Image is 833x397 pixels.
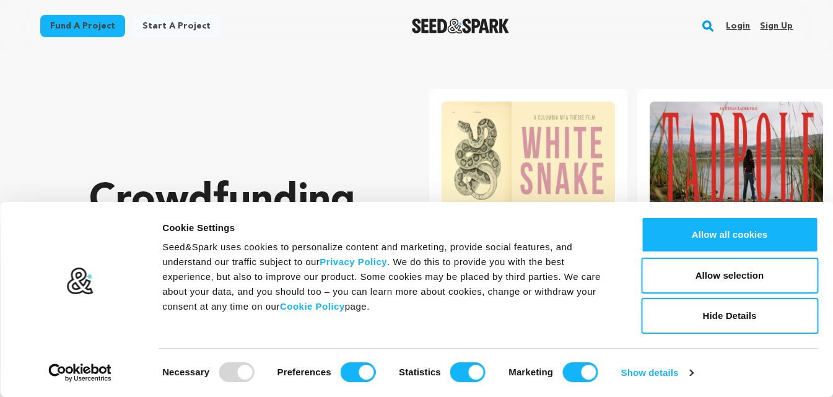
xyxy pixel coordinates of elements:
[412,19,509,33] img: Seed&Spark Logo Dark Mode
[641,258,818,294] button: Allow selection
[650,102,823,220] img: TADPOLE image
[508,367,553,377] strong: Marketing
[399,367,441,377] strong: Statistics
[641,298,818,334] button: Hide Details
[66,267,94,295] img: logo
[621,364,693,382] a: Show details
[442,102,615,220] img: White Snake image
[412,19,509,33] a: Seed&Spark Homepage
[277,367,331,377] strong: Preferences
[162,220,613,235] div: Cookie Settings
[760,16,793,36] a: Sign up
[726,16,750,36] a: Login
[320,256,387,267] a: Privacy Policy
[280,301,345,312] a: Cookie Policy
[162,367,209,377] strong: Necessary
[40,15,125,37] a: Fund a project
[162,240,613,314] div: Seed&Spark uses cookies to personalize content and marketing, provide social features, and unders...
[641,217,818,253] button: Allow all cookies
[133,15,220,37] a: Start a project
[89,177,380,325] p: Crowdfunding that .
[26,364,134,382] a: Usercentrics Cookiebot - opens in a new window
